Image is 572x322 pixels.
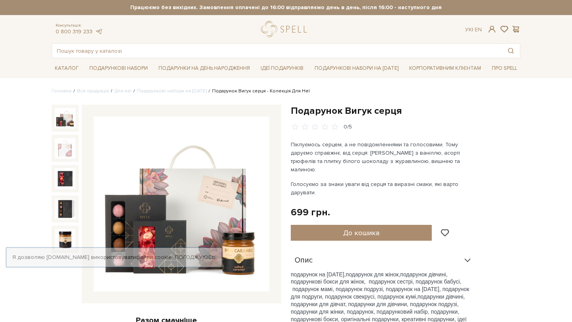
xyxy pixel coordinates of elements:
[295,257,313,264] span: Опис
[291,140,477,174] p: Піклуємось серцем, а не повідомленнями та голосовими. Тому даруємо справжнє, від серця: [PERSON_N...
[475,26,482,33] a: En
[291,271,469,300] span: подарунок дівчині, подарункові бокси для жінок, подарунок сестрі, подарунок бабусі, подарунок мам...
[55,108,75,128] img: Подарунок Вигук серця
[56,28,93,35] a: 0 800 319 233
[257,62,307,75] a: Ідеї подарунків
[52,62,82,75] a: Каталог
[261,21,311,37] a: logo
[55,199,75,219] img: Подарунок Вигук серця
[291,271,346,278] span: подарунок на [DATE],
[472,26,473,33] span: |
[55,138,75,159] img: Подарунок Вигук серця
[136,254,172,261] a: файли cookie
[114,88,131,94] a: Для неї
[175,254,215,261] a: Погоджуюсь
[155,62,253,75] a: Подарунки на День народження
[291,206,330,218] div: 699 грн.
[52,88,71,94] a: Головна
[56,23,102,28] span: Консультація:
[346,271,400,278] span: подарунок для жінок,
[291,225,432,241] button: До кошика
[86,62,151,75] a: Подарункові набори
[95,28,102,35] a: telegram
[55,229,75,249] img: Подарунок Вигук серця
[55,168,75,189] img: Подарунок Вигук серця
[502,44,520,58] button: Пошук товару у каталозі
[406,61,484,75] a: Корпоративним клієнтам
[137,88,207,94] a: Подарункові набори на [DATE]
[489,62,520,75] a: Про Spell
[311,61,402,75] a: Подарункові набори на [DATE]
[94,117,269,292] img: Подарунок Вигук серця
[291,180,477,197] p: Голосуємо за знаки уваги від серця та виразні смаки, які варто дарувати.
[207,88,310,95] li: Подарунок Вигук серця - Колекція Для Неї
[344,123,352,131] div: 0/5
[52,4,520,11] strong: Працюємо без вихідних. Замовлення оплачені до 16:00 відправляємо день в день, після 16:00 - насту...
[6,254,222,261] div: Я дозволяю [DOMAIN_NAME] використовувати
[52,44,502,58] input: Пошук товару у каталозі
[77,88,109,94] a: Вся продукція
[465,26,482,33] div: Ук
[291,105,520,117] h1: Подарунок Вигук серця
[343,228,379,237] span: До кошика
